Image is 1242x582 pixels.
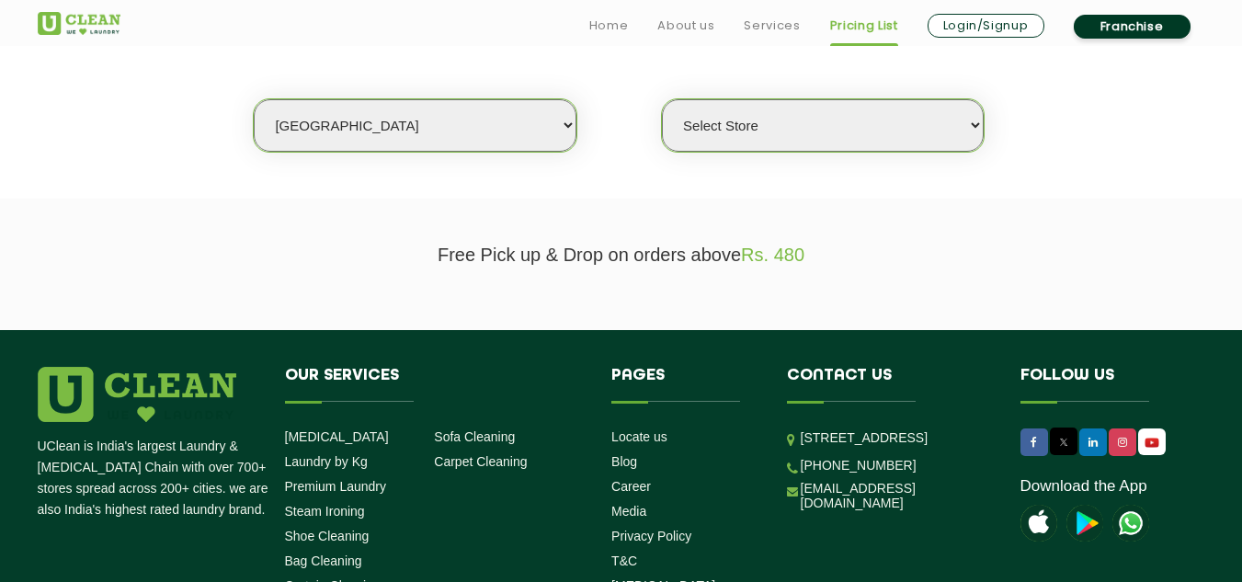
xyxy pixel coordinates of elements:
h4: Contact us [787,367,993,402]
img: UClean Laundry and Dry Cleaning [1112,505,1149,542]
img: UClean Laundry and Dry Cleaning [38,12,120,35]
a: Premium Laundry [285,479,387,494]
h4: Follow us [1020,367,1182,402]
h4: Pages [611,367,759,402]
a: Franchise [1074,15,1191,39]
img: playstoreicon.png [1066,505,1103,542]
img: UClean Laundry and Dry Cleaning [1140,433,1164,452]
a: Carpet Cleaning [434,454,527,469]
img: logo.png [38,367,236,422]
h4: Our Services [285,367,585,402]
a: Career [611,479,651,494]
a: Locate us [611,429,667,444]
a: Download the App [1020,477,1147,496]
a: Privacy Policy [611,529,691,543]
a: [PHONE_NUMBER] [801,458,917,473]
a: [MEDICAL_DATA] [285,429,389,444]
span: Rs. 480 [741,245,804,265]
a: About us [657,15,714,37]
img: apple-icon.png [1020,505,1057,542]
a: Bag Cleaning [285,553,362,568]
p: Free Pick up & Drop on orders above [38,245,1205,266]
a: Pricing List [830,15,898,37]
a: Sofa Cleaning [434,429,515,444]
a: Services [744,15,800,37]
a: Media [611,504,646,519]
a: Login/Signup [928,14,1044,38]
p: UClean is India's largest Laundry & [MEDICAL_DATA] Chain with over 700+ stores spread across 200+... [38,436,271,520]
a: [EMAIL_ADDRESS][DOMAIN_NAME] [801,481,993,510]
a: T&C [611,553,637,568]
a: Blog [611,454,637,469]
a: Home [589,15,629,37]
a: Shoe Cleaning [285,529,370,543]
a: Laundry by Kg [285,454,368,469]
a: Steam Ironing [285,504,365,519]
p: [STREET_ADDRESS] [801,428,993,449]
